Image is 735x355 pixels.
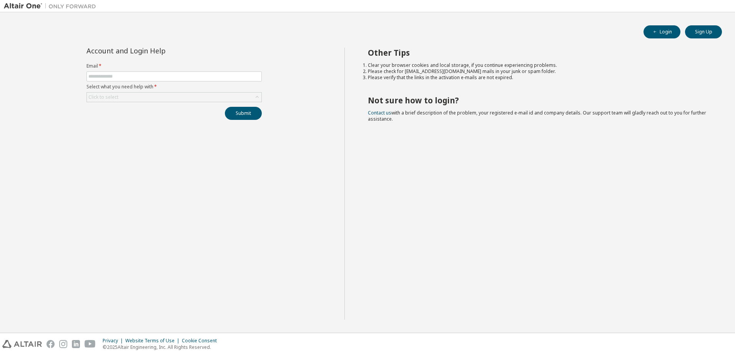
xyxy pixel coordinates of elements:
label: Select what you need help with [86,84,262,90]
img: facebook.svg [47,340,55,348]
li: Please check for [EMAIL_ADDRESS][DOMAIN_NAME] mails in your junk or spam folder. [368,68,708,75]
div: Privacy [103,338,125,344]
a: Contact us [368,109,391,116]
h2: Other Tips [368,48,708,58]
button: Login [644,25,680,38]
img: youtube.svg [85,340,96,348]
img: linkedin.svg [72,340,80,348]
h2: Not sure how to login? [368,95,708,105]
span: with a brief description of the problem, your registered e-mail id and company details. Our suppo... [368,109,706,122]
button: Sign Up [685,25,722,38]
img: instagram.svg [59,340,67,348]
p: © 2025 Altair Engineering, Inc. All Rights Reserved. [103,344,221,350]
label: Email [86,63,262,69]
img: altair_logo.svg [2,340,42,348]
div: Cookie Consent [182,338,221,344]
img: Altair One [4,2,100,10]
li: Clear your browser cookies and local storage, if you continue experiencing problems. [368,62,708,68]
div: Click to select [88,94,118,100]
div: Click to select [87,93,261,102]
li: Please verify that the links in the activation e-mails are not expired. [368,75,708,81]
div: Account and Login Help [86,48,227,54]
button: Submit [225,107,262,120]
div: Website Terms of Use [125,338,182,344]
